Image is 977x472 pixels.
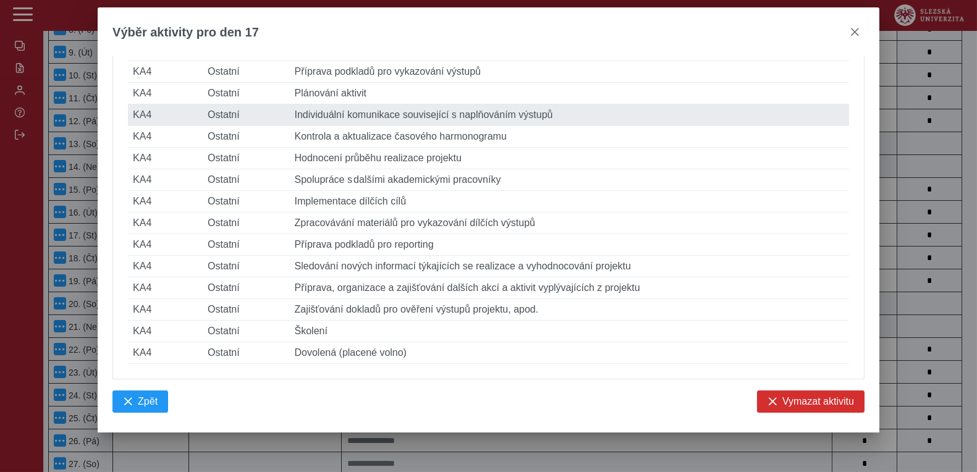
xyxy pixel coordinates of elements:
td: Příprava podkladů pro reporting [290,234,849,256]
td: Ostatní [203,191,289,213]
td: Sledování nových informací týkajících se realizace a vyhodnocování projektu [290,256,849,277]
td: Ostatní [203,299,289,321]
td: KA4 [128,321,203,342]
td: KA4 [128,299,203,321]
td: KA4 [128,213,203,234]
td: Individuální komunikace související s naplňováním výstupů [290,104,849,126]
td: KA4 [128,83,203,104]
td: Příprava podkladů pro vykazování výstupů [290,61,849,83]
td: KA4 [128,104,203,126]
td: Kontrola a aktualizace časového harmonogramu [290,126,849,148]
td: KA4 [128,256,203,277]
span: Zpět [138,396,158,407]
td: Ostatní [203,148,289,169]
button: Vymazat aktivitu [757,390,865,413]
td: Školení [290,321,849,342]
td: Spolupráce s dalšími akademickými pracovníky [290,169,849,191]
td: Ostatní [203,321,289,342]
td: Ostatní [203,234,289,256]
td: Ostatní [203,277,289,299]
td: Ostatní [203,126,289,148]
td: Ostatní [203,213,289,234]
td: Plánování aktivit [290,83,849,104]
td: Ostatní [203,342,289,364]
td: Ostatní [203,104,289,126]
td: Zajišťování dokladů pro ověření výstupů projektu, apod. [290,299,849,321]
td: Hodnocení průběhu realizace projektu [290,148,849,169]
td: KA4 [128,342,203,364]
td: KA4 [128,191,203,213]
button: close [845,22,865,42]
td: Ostatní [203,61,289,83]
td: Dovolená (placené volno) [290,342,849,364]
span: Výběr aktivity pro den 17 [112,25,259,40]
td: KA4 [128,148,203,169]
td: KA4 [128,169,203,191]
td: KA4 [128,61,203,83]
td: Ostatní [203,169,289,191]
td: Ostatní [203,256,289,277]
td: Zpracovávání materiálů pro vykazování dílčích výstupů [290,213,849,234]
td: Ostatní [203,83,289,104]
td: KA4 [128,277,203,299]
td: Příprava, organizace a zajišťování dalších akcí a aktivit vyplývajících z projektu [290,277,849,299]
td: KA4 [128,126,203,148]
td: KA4 [128,234,203,256]
td: Implementace dílčích cílů [290,191,849,213]
button: Zpět [112,390,168,413]
span: Vymazat aktivitu [782,396,854,407]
